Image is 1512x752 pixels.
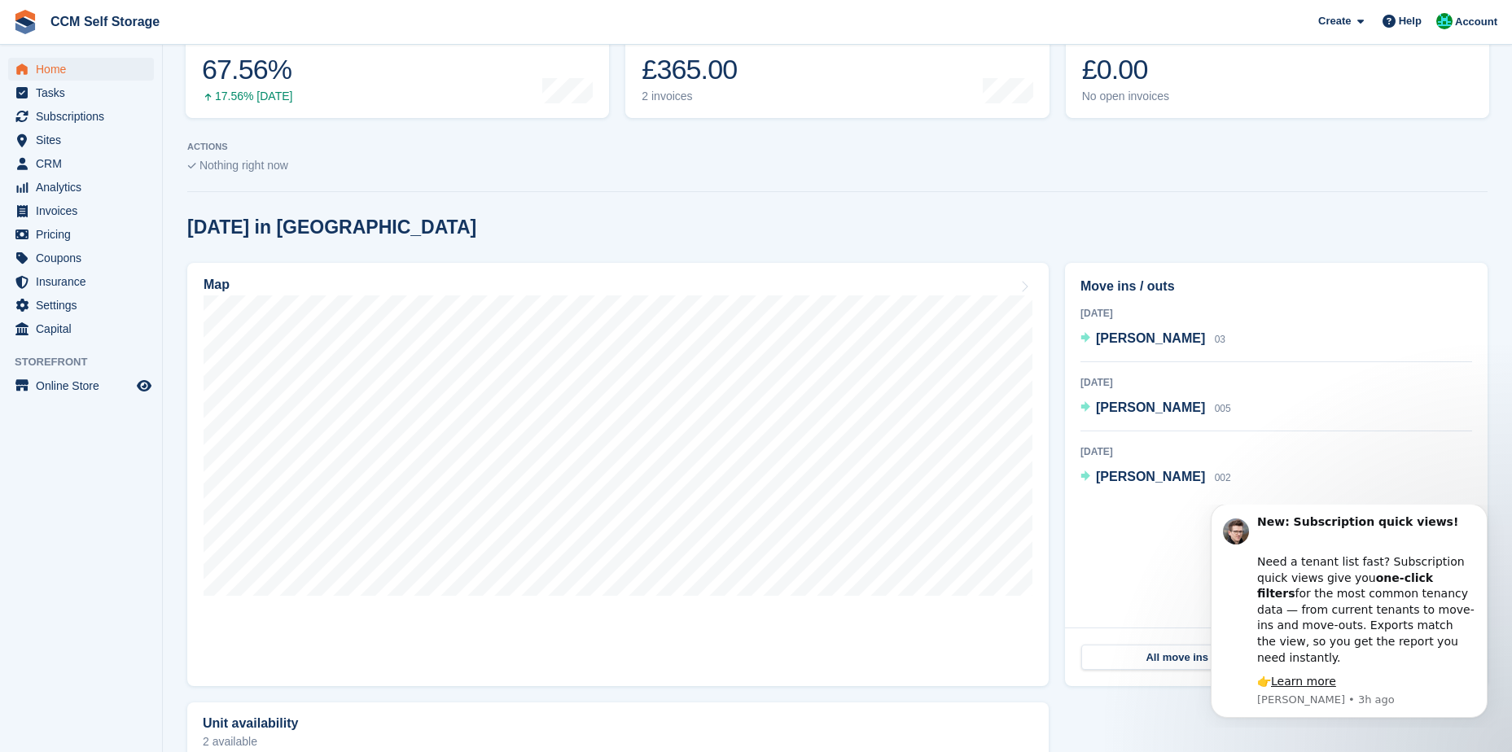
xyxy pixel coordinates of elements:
[1066,15,1489,118] a: Awaiting payment £0.00 No open invoices
[1215,472,1231,483] span: 002
[36,317,134,340] span: Capital
[1318,13,1351,29] span: Create
[1080,375,1472,390] div: [DATE]
[1081,645,1273,671] a: All move ins
[8,294,154,317] a: menu
[36,129,134,151] span: Sites
[71,10,289,186] div: Message content
[1082,90,1194,103] div: No open invoices
[625,15,1049,118] a: Month-to-date sales £365.00 2 invoices
[71,188,289,203] p: Message from Steven, sent 3h ago
[1096,400,1205,414] span: [PERSON_NAME]
[8,270,154,293] a: menu
[1096,331,1205,345] span: [PERSON_NAME]
[8,223,154,246] a: menu
[37,14,63,40] img: Profile image for Steven
[186,15,609,118] a: Occupancy 67.56% 17.56% [DATE]
[36,105,134,128] span: Subscriptions
[1080,306,1472,321] div: [DATE]
[1186,505,1512,728] iframe: Intercom notifications message
[85,170,150,183] a: Learn more
[8,152,154,175] a: menu
[1080,277,1472,296] h2: Move ins / outs
[202,90,292,103] div: 17.56% [DATE]
[187,142,1488,152] p: ACTIONS
[36,176,134,199] span: Analytics
[1080,467,1231,488] a: [PERSON_NAME] 002
[36,270,134,293] span: Insurance
[44,8,166,35] a: CCM Self Storage
[8,58,154,81] a: menu
[8,247,154,269] a: menu
[1080,444,1472,459] div: [DATE]
[36,152,134,175] span: CRM
[8,374,154,397] a: menu
[203,736,1033,747] p: 2 available
[1455,14,1497,30] span: Account
[1436,13,1453,29] img: Sharon
[187,263,1049,686] a: Map
[8,199,154,222] a: menu
[187,216,476,238] h2: [DATE] in [GEOGRAPHIC_DATA]
[1215,403,1231,414] span: 005
[36,199,134,222] span: Invoices
[71,11,272,24] b: New: Subscription quick views!
[203,716,298,731] h2: Unit availability
[202,53,292,86] div: 67.56%
[8,129,154,151] a: menu
[8,105,154,128] a: menu
[204,278,230,292] h2: Map
[642,53,763,86] div: £365.00
[71,169,289,186] div: 👉
[13,10,37,34] img: stora-icon-8386f47178a22dfd0bd8f6a31ec36ba5ce8667c1dd55bd0f319d3a0aa187defe.svg
[8,176,154,199] a: menu
[1080,329,1225,350] a: [PERSON_NAME] 03
[199,159,288,172] span: Nothing right now
[15,354,162,370] span: Storefront
[1080,398,1231,419] a: [PERSON_NAME] 005
[71,33,289,161] div: Need a tenant list fast? Subscription quick views give you for the most common tenancy data — fro...
[36,223,134,246] span: Pricing
[36,294,134,317] span: Settings
[1399,13,1422,29] span: Help
[1082,53,1194,86] div: £0.00
[8,317,154,340] a: menu
[36,58,134,81] span: Home
[1215,334,1225,345] span: 03
[8,81,154,104] a: menu
[36,247,134,269] span: Coupons
[642,90,763,103] div: 2 invoices
[134,376,154,396] a: Preview store
[187,163,196,169] img: blank_slate_check_icon-ba018cac091ee9be17c0a81a6c232d5eb81de652e7a59be601be346b1b6ddf79.svg
[1096,470,1205,483] span: [PERSON_NAME]
[36,81,134,104] span: Tasks
[36,374,134,397] span: Online Store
